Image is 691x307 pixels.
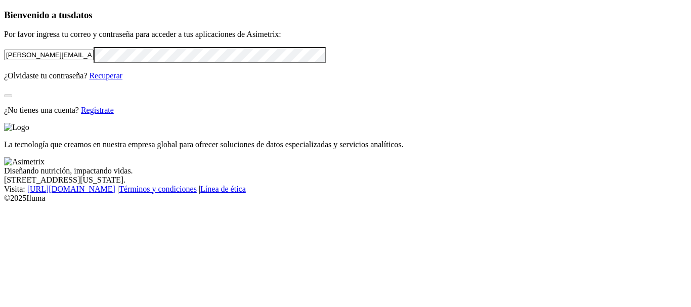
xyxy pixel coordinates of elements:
div: Visita : | | [4,185,687,194]
span: datos [71,10,93,20]
h3: Bienvenido a tus [4,10,687,21]
a: [URL][DOMAIN_NAME] [27,185,115,193]
div: Diseñando nutrición, impactando vidas. [4,166,687,176]
a: Línea de ética [200,185,246,193]
p: ¿Olvidaste tu contraseña? [4,71,687,80]
div: [STREET_ADDRESS][US_STATE]. [4,176,687,185]
img: Asimetrix [4,157,45,166]
div: © 2025 Iluma [4,194,687,203]
p: ¿No tienes una cuenta? [4,106,687,115]
a: Términos y condiciones [119,185,197,193]
p: La tecnología que creamos en nuestra empresa global para ofrecer soluciones de datos especializad... [4,140,687,149]
input: Tu correo [4,50,94,60]
img: Logo [4,123,29,132]
a: Regístrate [81,106,114,114]
a: Recuperar [89,71,122,80]
p: Por favor ingresa tu correo y contraseña para acceder a tus aplicaciones de Asimetrix: [4,30,687,39]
